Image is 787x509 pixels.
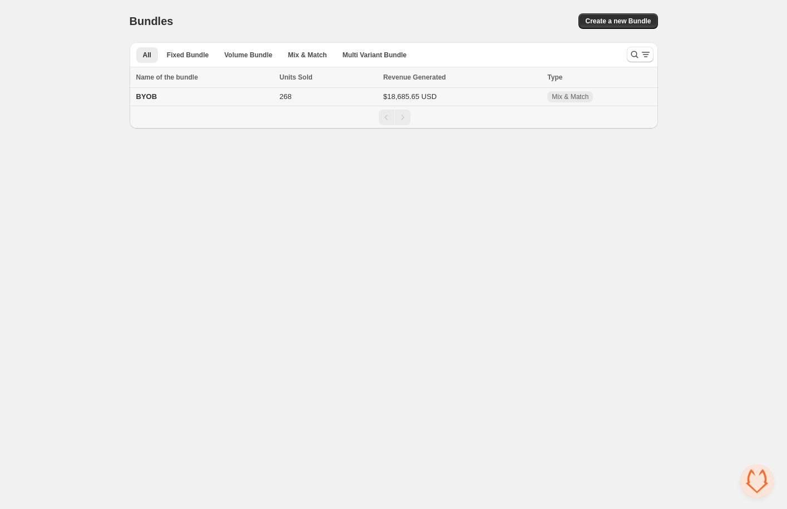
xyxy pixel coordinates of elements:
[627,47,654,62] button: Search and filter results
[143,51,151,60] span: All
[136,92,157,101] span: BYOB
[280,92,292,101] span: 268
[224,51,272,60] span: Volume Bundle
[280,72,324,83] button: Units Sold
[552,92,588,101] span: Mix & Match
[578,13,657,29] button: Create a new Bundle
[343,51,407,60] span: Multi Variant Bundle
[280,72,313,83] span: Units Sold
[130,106,658,129] nav: Pagination
[383,92,437,101] span: $18,685.65 USD
[130,14,174,28] h1: Bundles
[585,17,651,26] span: Create a new Bundle
[136,72,273,83] div: Name of the bundle
[740,464,774,498] div: Open chat
[383,72,446,83] span: Revenue Generated
[167,51,209,60] span: Fixed Bundle
[383,72,457,83] button: Revenue Generated
[547,72,651,83] div: Type
[288,51,327,60] span: Mix & Match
